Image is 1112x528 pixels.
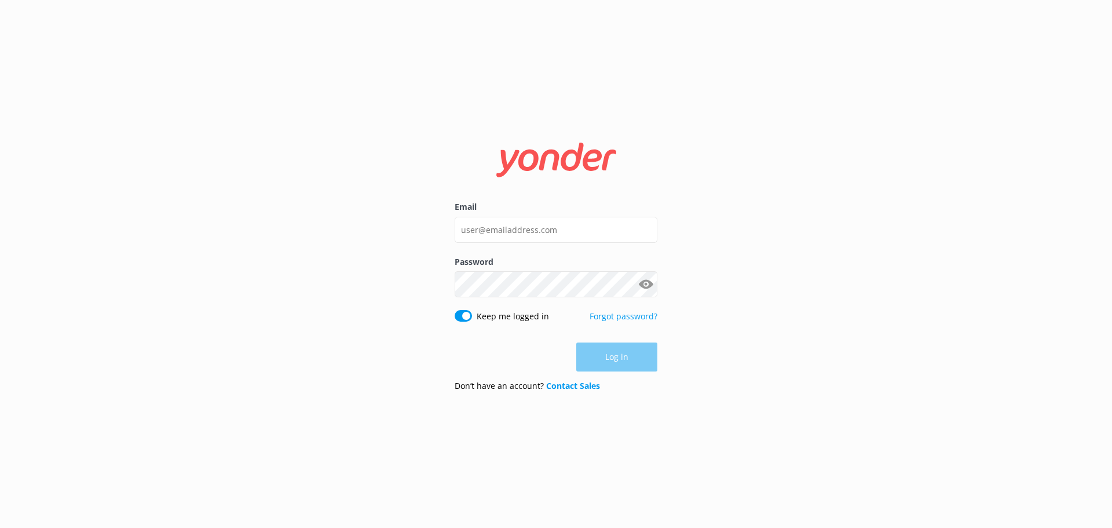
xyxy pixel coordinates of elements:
[477,310,549,323] label: Keep me logged in
[634,273,657,296] button: Show password
[546,380,600,391] a: Contact Sales
[455,217,657,243] input: user@emailaddress.com
[455,201,657,213] label: Email
[590,311,657,322] a: Forgot password?
[455,380,600,392] p: Don’t have an account?
[455,256,657,268] label: Password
